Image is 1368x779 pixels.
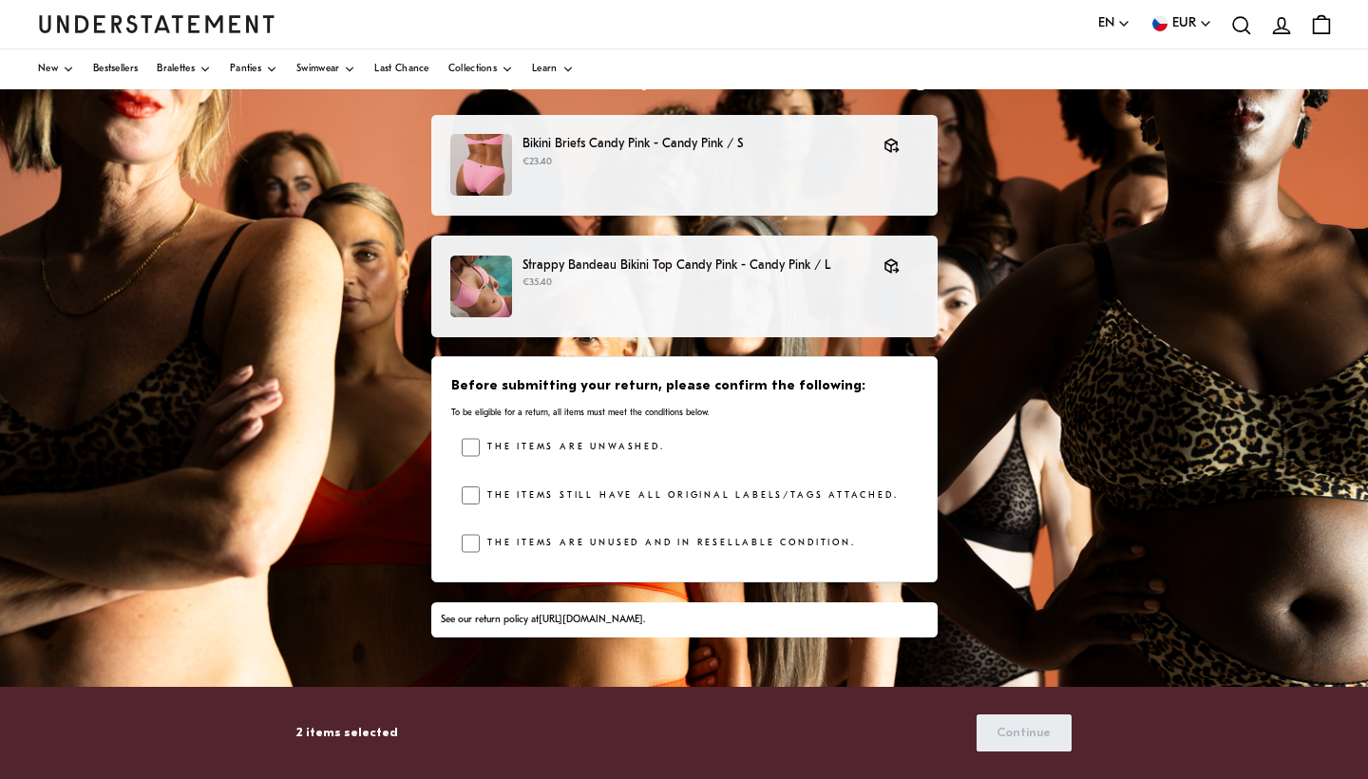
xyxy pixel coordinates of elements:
[230,65,261,74] span: Panties
[448,49,513,89] a: Collections
[157,49,211,89] a: Bralettes
[374,49,428,89] a: Last Chance
[38,49,74,89] a: New
[480,534,855,553] label: The items are unused and in resellable condition.
[450,256,512,317] img: SOPI-BRA-107-M-pink_d7909738-806c-4cd2-b5f3-28a5e60d2a96.jpg
[539,615,643,625] a: [URL][DOMAIN_NAME]
[93,49,138,89] a: Bestsellers
[374,65,428,74] span: Last Chance
[1149,13,1212,34] button: EUR
[451,407,916,419] p: To be eligible for a return, all items must meet the conditions below.
[157,65,195,74] span: Bralettes
[1098,13,1114,34] span: EN
[480,486,898,505] label: The items still have all original labels/tags attached.
[450,134,512,196] img: SOPI-BRF-101-M-pink.jpg
[1172,13,1196,34] span: EUR
[448,65,497,74] span: Collections
[93,65,138,74] span: Bestsellers
[38,15,275,32] a: Understatement Homepage
[522,275,864,291] p: €35.40
[522,134,864,154] p: Bikini Briefs Candy Pink - Candy Pink / S
[532,65,558,74] span: Learn
[296,49,355,89] a: Swimwear
[1098,13,1130,34] button: EN
[230,49,277,89] a: Panties
[296,65,339,74] span: Swimwear
[532,49,574,89] a: Learn
[451,377,916,396] h3: Before submitting your return, please confirm the following:
[38,65,58,74] span: New
[441,613,927,628] div: See our return policy at .
[522,155,864,170] p: €23.40
[480,438,664,457] label: The items are unwashed.
[522,256,864,275] p: Strappy Bandeau Bikini Top Candy Pink - Candy Pink / L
